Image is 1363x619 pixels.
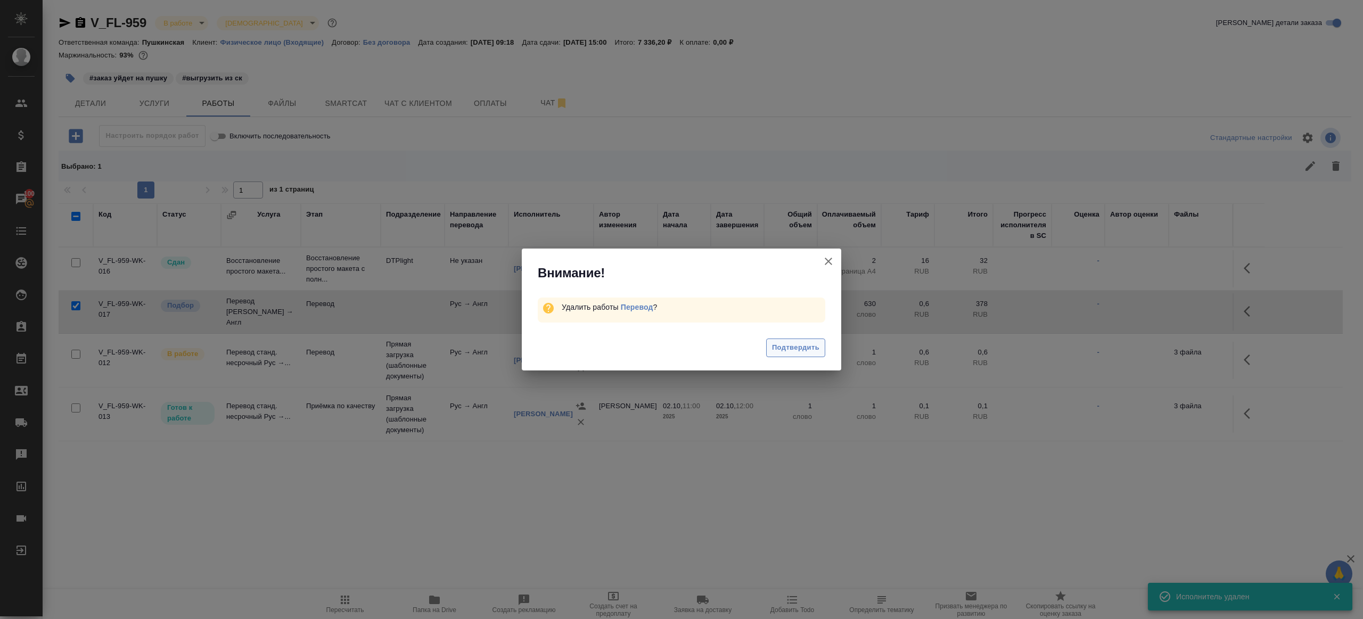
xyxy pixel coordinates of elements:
span: Внимание! [538,265,605,282]
span: Подтвердить [772,342,819,354]
a: Перевод [621,303,653,311]
button: Подтвердить [766,339,825,357]
div: Удалить работы [562,302,825,312]
span: ? [621,303,658,311]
